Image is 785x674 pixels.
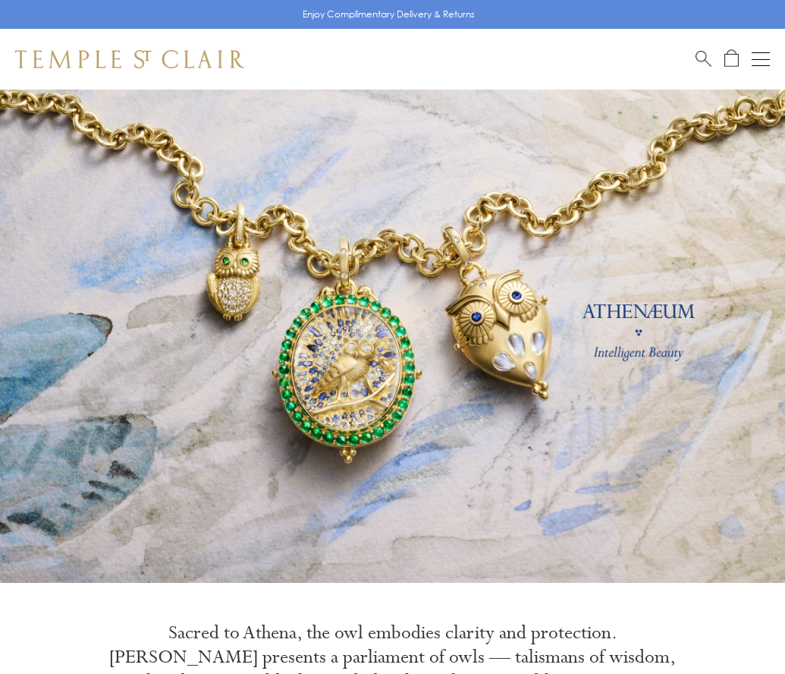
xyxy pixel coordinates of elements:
button: Open navigation [752,50,770,68]
a: Search [696,49,711,68]
p: Enjoy Complimentary Delivery & Returns [303,7,475,22]
img: Temple St. Clair [15,50,244,68]
a: Open Shopping Bag [724,49,739,68]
